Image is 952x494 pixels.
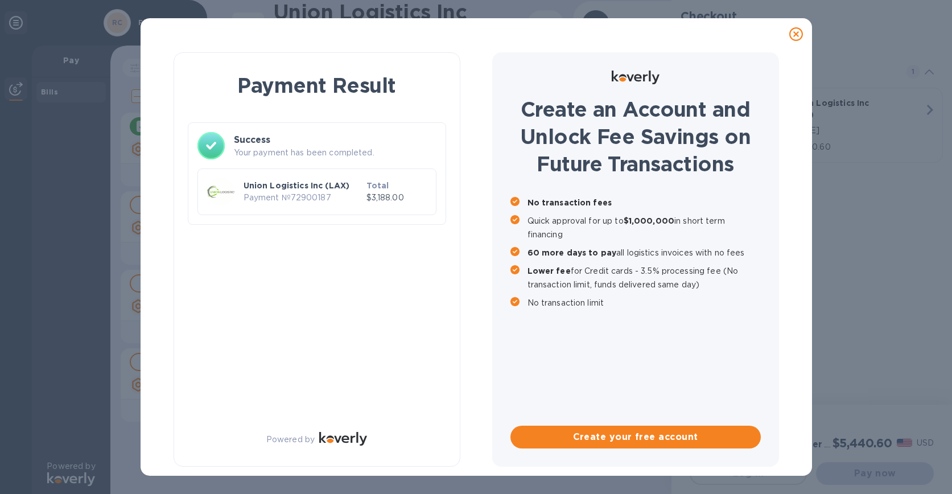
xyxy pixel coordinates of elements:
[244,180,362,191] p: Union Logistics Inc (LAX)
[527,296,761,310] p: No transaction limit
[527,214,761,241] p: Quick approval for up to in short term financing
[527,246,761,260] p: all logistics invoices with no fees
[366,181,389,190] b: Total
[366,192,427,204] p: $3,188.00
[612,71,660,84] img: Logo
[192,71,442,100] h1: Payment Result
[510,426,761,448] button: Create your free account
[319,432,367,446] img: Logo
[244,192,362,204] p: Payment № 72900187
[266,434,315,446] p: Powered by
[624,216,674,225] b: $1,000,000
[510,96,761,178] h1: Create an Account and Unlock Fee Savings on Future Transactions
[520,430,752,444] span: Create your free account
[234,147,436,159] p: Your payment has been completed.
[527,264,761,291] p: for Credit cards - 3.5% processing fee (No transaction limit, funds delivered same day)
[234,133,436,147] h3: Success
[527,248,617,257] b: 60 more days to pay
[527,266,571,275] b: Lower fee
[527,198,612,207] b: No transaction fees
